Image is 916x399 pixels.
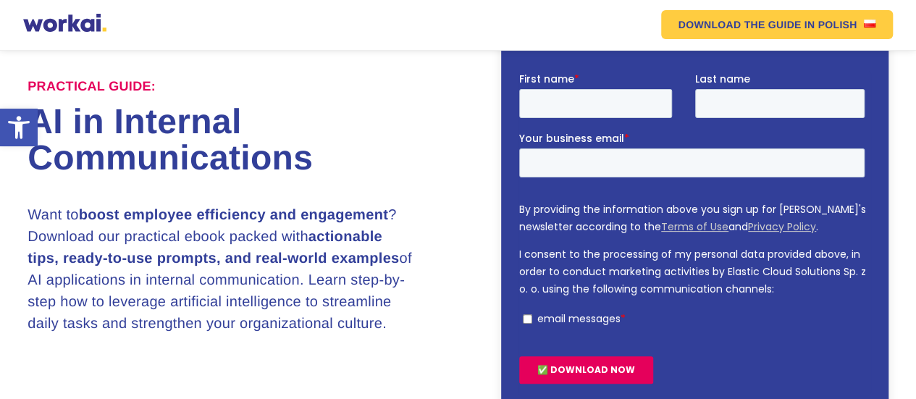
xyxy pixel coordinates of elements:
[864,20,875,28] img: US flag
[661,10,894,39] a: DOWNLOAD THE GUIDEIN POLISHUS flag
[28,79,156,95] label: Practical Guide:
[79,207,388,223] strong: boost employee efficiency and engagement
[519,72,870,395] iframe: Form 0
[28,104,458,177] h1: AI in Internal Communications
[678,20,802,30] em: DOWNLOAD THE GUIDE
[28,204,415,335] h3: Want to ? Download our practical ebook packed with of AI applications in internal communication. ...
